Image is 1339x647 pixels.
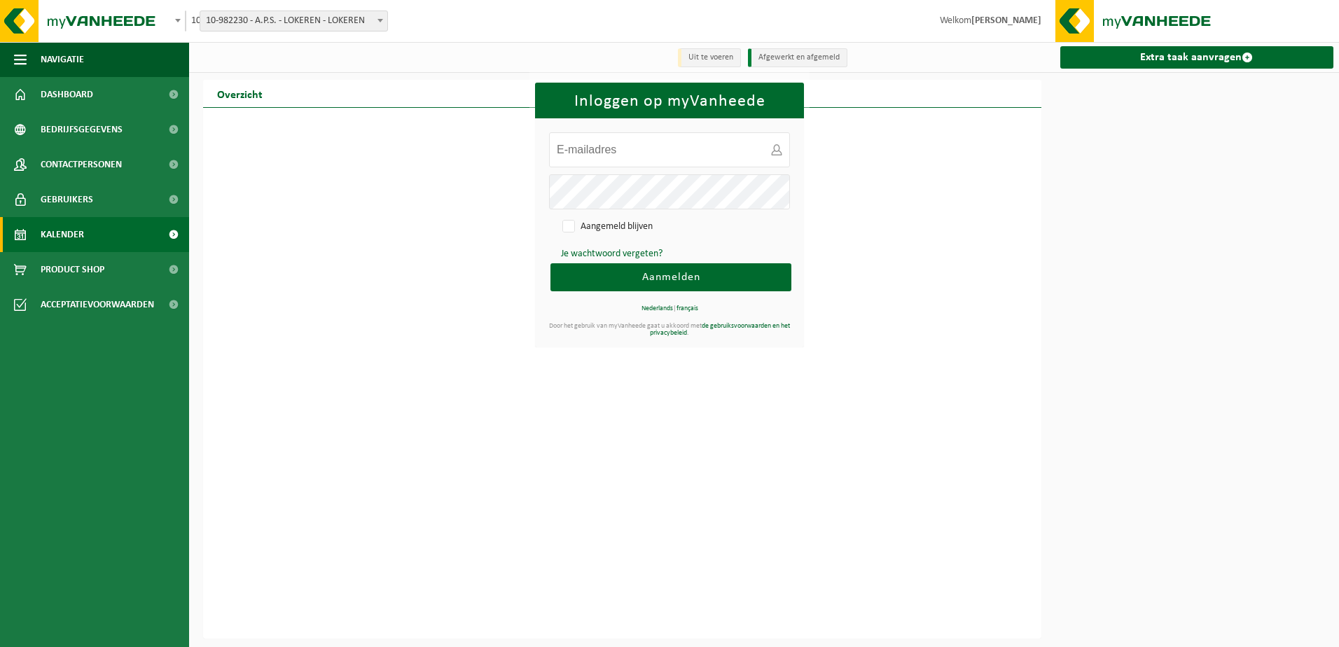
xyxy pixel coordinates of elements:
li: Afgewerkt en afgemeld [748,48,847,67]
span: Kalender [41,217,84,252]
label: Aangemeld blijven [560,216,662,237]
div: Door het gebruik van myVanheede gaat u akkoord met . [535,323,804,337]
span: 10-982230 - A.P.S. - LOKEREN - LOKEREN [186,11,205,31]
span: Product Shop [41,252,104,287]
button: Aanmelden [550,263,791,291]
a: Extra taak aanvragen [1060,46,1334,69]
strong: [PERSON_NAME] [971,15,1041,26]
span: 10-982230 - A.P.S. - LOKEREN - LOKEREN [200,11,388,32]
span: 10-982230 - A.P.S. - LOKEREN - LOKEREN [185,11,186,32]
li: Uit te voeren [678,48,741,67]
span: Gebruikers [41,182,93,217]
span: Aanmelden [642,272,700,283]
span: Acceptatievoorwaarden [41,287,154,322]
span: Navigatie [41,42,84,77]
div: | [535,305,804,312]
a: de gebruiksvoorwaarden en het privacybeleid [650,322,790,337]
a: Je wachtwoord vergeten? [561,249,662,259]
span: Contactpersonen [41,147,122,182]
h2: Overzicht [203,80,277,107]
span: 10-982230 - A.P.S. - LOKEREN - LOKEREN [200,11,387,31]
input: E-mailadres [549,132,790,167]
span: Bedrijfsgegevens [41,112,123,147]
a: français [677,305,698,312]
h1: Inloggen op myVanheede [535,83,804,118]
span: Dashboard [41,77,93,112]
a: Nederlands [641,305,673,312]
